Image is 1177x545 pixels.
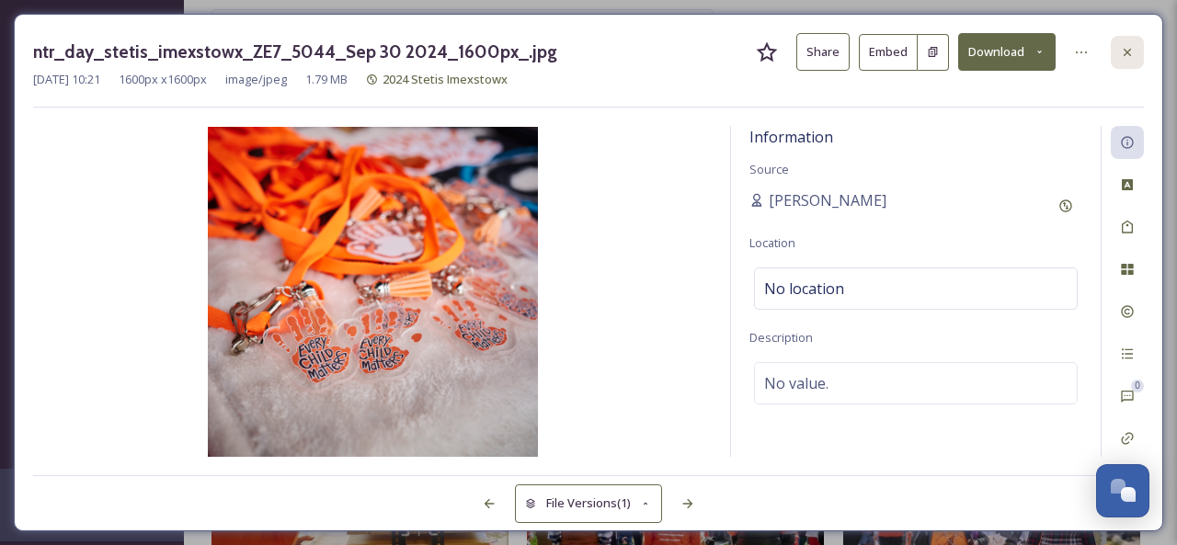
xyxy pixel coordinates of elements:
[958,33,1056,71] button: Download
[749,127,833,147] span: Information
[33,71,100,88] span: [DATE] 10:21
[305,71,348,88] span: 1.79 MB
[1096,464,1149,517] button: Open Chat
[749,161,789,177] span: Source
[764,278,844,300] span: No location
[859,34,918,71] button: Embed
[225,71,287,88] span: image/jpeg
[1131,380,1144,392] div: 0
[749,234,795,251] span: Location
[769,189,886,211] span: [PERSON_NAME]
[515,484,662,522] button: File Versions(1)
[33,39,557,65] h3: ntr_day_stetis_imexstowx_ZE7_5044_Sep 30 2024_1600px_.jpg
[33,127,712,457] img: ntr_day_stetis_imexstowx_ZE7_5044_Sep%2030%202024_1600px_.jpg
[764,372,828,394] span: No value.
[749,329,813,346] span: Description
[796,33,850,71] button: Share
[119,71,207,88] span: 1600 px x 1600 px
[383,71,508,87] span: 2024 Stetis Imexstowx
